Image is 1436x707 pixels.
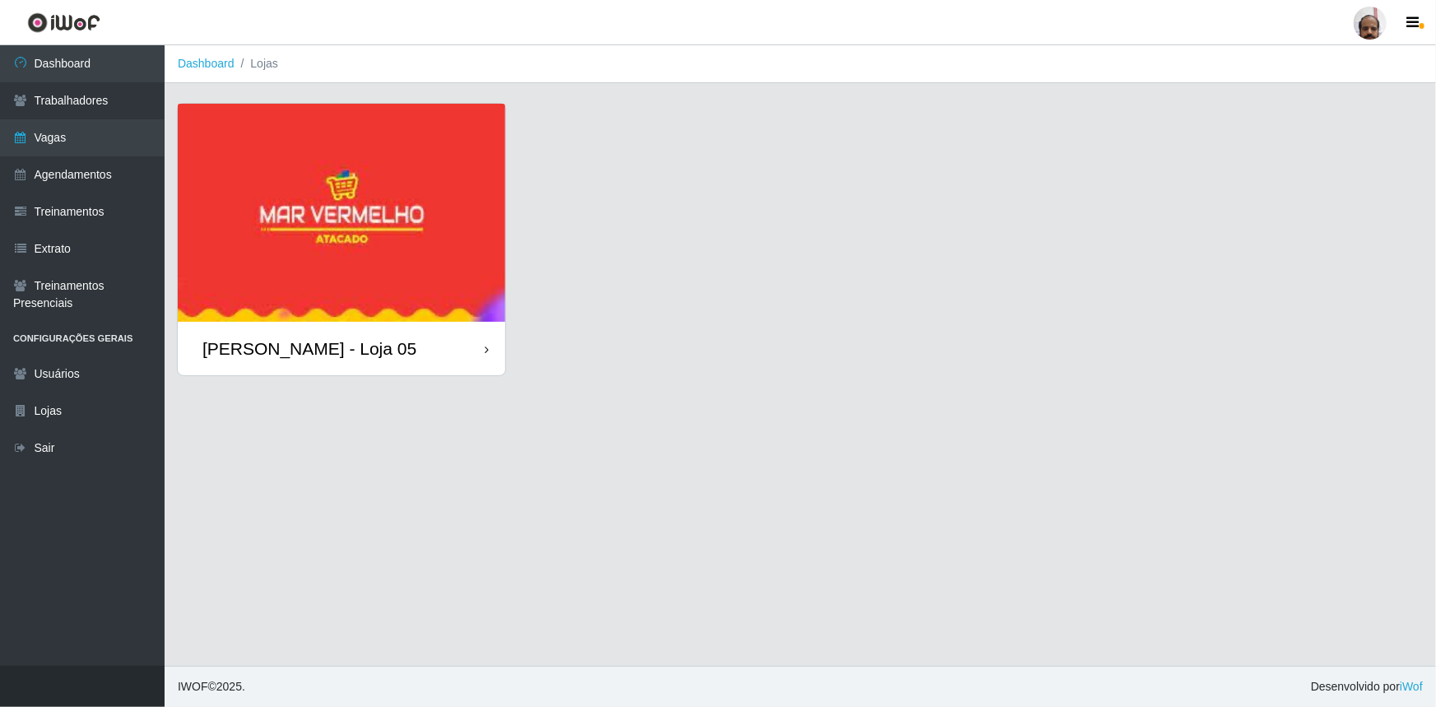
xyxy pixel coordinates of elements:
[1400,680,1423,693] a: iWof
[178,57,235,70] a: Dashboard
[178,104,505,322] img: cardImg
[202,338,416,359] div: [PERSON_NAME] - Loja 05
[178,680,208,693] span: IWOF
[27,12,100,33] img: CoreUI Logo
[165,45,1436,83] nav: breadcrumb
[235,55,278,72] li: Lojas
[178,104,505,375] a: [PERSON_NAME] - Loja 05
[178,678,245,695] span: © 2025 .
[1311,678,1423,695] span: Desenvolvido por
